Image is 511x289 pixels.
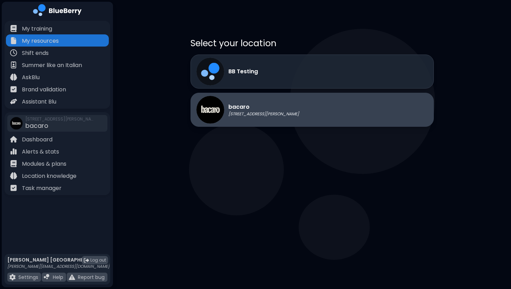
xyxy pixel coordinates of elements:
[53,274,63,280] p: Help
[84,258,89,263] img: logout
[25,116,95,122] span: [STREET_ADDRESS][PERSON_NAME]
[69,274,75,280] img: file icon
[22,98,56,106] p: Assistant Blu
[228,111,299,117] p: [STREET_ADDRESS][PERSON_NAME]
[10,98,17,105] img: file icon
[33,4,82,18] img: company logo
[22,73,40,82] p: AskBlu
[10,25,17,32] img: file icon
[228,67,258,76] p: BB Testing
[22,49,49,57] p: Shift ends
[22,184,62,192] p: Task manager
[190,38,434,49] p: Select your location
[10,172,17,179] img: file icon
[22,148,59,156] p: Alerts & stats
[228,103,299,111] p: bacaro
[10,160,17,167] img: file icon
[10,74,17,81] img: file icon
[22,37,59,45] p: My resources
[7,264,109,269] p: [PERSON_NAME][EMAIL_ADDRESS][DOMAIN_NAME]
[25,121,48,130] span: bacaro
[22,172,76,180] p: Location knowledge
[22,85,66,94] p: Brand validation
[44,274,50,280] img: file icon
[10,136,17,143] img: file icon
[10,61,17,68] img: file icon
[196,96,224,124] img: bacaro logo
[18,274,38,280] p: Settings
[10,184,17,191] img: file icon
[22,61,82,69] p: Summer like an Italian
[7,257,109,263] p: [PERSON_NAME] [GEOGRAPHIC_DATA]
[90,257,106,263] span: Log out
[10,86,17,93] img: file icon
[10,37,17,44] img: file icon
[78,274,105,280] p: Report bug
[196,58,224,85] img: BB Testing logo
[10,49,17,56] img: file icon
[22,135,52,144] p: Dashboard
[10,148,17,155] img: file icon
[22,25,52,33] p: My training
[10,117,23,130] img: company thumbnail
[22,160,66,168] p: Modules & plans
[9,274,16,280] img: file icon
